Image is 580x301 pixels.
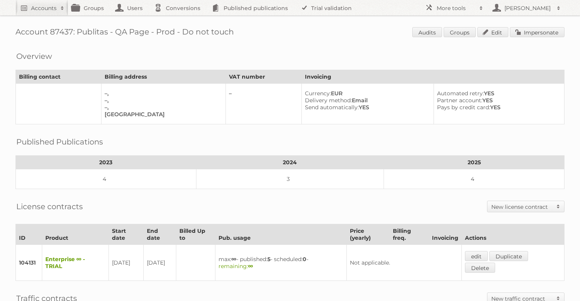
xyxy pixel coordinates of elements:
a: Groups [444,27,476,37]
td: Not applicable. [347,245,462,281]
th: Start date [108,224,143,245]
th: Invoicing [429,224,461,245]
th: Price (yearly) [347,224,390,245]
a: edit [465,251,488,261]
span: Automated retry: [437,90,484,97]
span: Partner account: [437,97,482,104]
span: Pays by credit card: [437,104,490,111]
a: Impersonate [510,27,565,37]
th: Actions [461,224,565,245]
span: Currency: [305,90,331,97]
div: Email [305,97,427,104]
div: YES [437,90,558,97]
strong: ∞ [248,263,253,270]
a: Duplicate [489,251,528,261]
th: Pub. usage [215,224,347,245]
div: EUR [305,90,427,97]
td: – [226,84,302,124]
div: –, [105,97,219,104]
th: Invoicing [302,70,565,84]
h2: New license contract [491,203,552,211]
td: [DATE] [108,245,143,281]
strong: ∞ [231,256,236,263]
div: [GEOGRAPHIC_DATA] [105,111,219,118]
strong: 0 [303,256,306,263]
th: Billed Up to [176,224,215,245]
span: Send automatically: [305,104,359,111]
strong: 5 [267,256,270,263]
div: YES [437,97,558,104]
td: Enterprise ∞ - TRIAL [42,245,109,281]
h2: License contracts [16,201,83,212]
td: [DATE] [144,245,176,281]
h2: Published Publications [16,136,103,148]
td: 4 [16,169,196,189]
div: YES [437,104,558,111]
td: 3 [196,169,384,189]
span: Delivery method: [305,97,352,104]
div: YES [305,104,427,111]
a: Edit [477,27,508,37]
span: Toggle [552,201,564,212]
h2: Overview [16,50,52,62]
th: 2023 [16,156,196,169]
th: ID [16,224,42,245]
div: –, [105,104,219,111]
th: Billing contact [16,70,102,84]
h2: More tools [437,4,475,12]
a: New license contract [487,201,564,212]
th: 2024 [196,156,384,169]
h1: Account 87437: Publitas - QA Page - Prod - Do not touch [15,27,565,39]
th: Billing freq. [389,224,429,245]
th: Product [42,224,109,245]
th: End date [144,224,176,245]
td: 4 [384,169,565,189]
h2: Accounts [31,4,57,12]
th: VAT number [226,70,302,84]
a: Audits [412,27,442,37]
a: Delete [465,263,495,273]
h2: [PERSON_NAME] [503,4,553,12]
span: remaining: [219,263,253,270]
div: –, [105,90,219,97]
th: 2025 [384,156,565,169]
td: max: - published: - scheduled: - [215,245,347,281]
td: 104131 [16,245,42,281]
th: Billing address [102,70,226,84]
